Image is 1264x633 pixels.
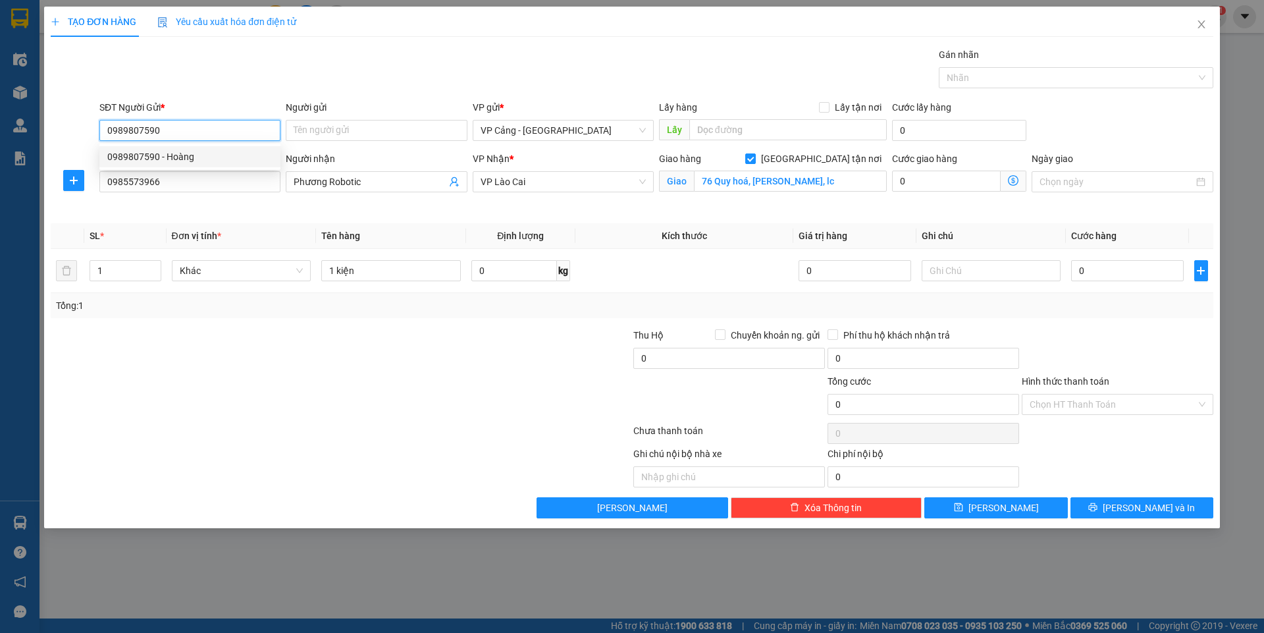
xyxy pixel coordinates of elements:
input: Dọc đường [689,119,887,140]
input: VD: Bàn, Ghế [321,260,461,281]
span: dollar-circle [1008,175,1018,186]
span: plus [64,175,84,186]
button: plus [1194,260,1208,281]
span: plus [1195,265,1207,276]
div: Người gửi [286,100,467,115]
span: Khác [180,261,303,281]
span: Lấy hàng [659,102,697,113]
label: Ngày giao [1032,153,1073,164]
th: Ghi chú [916,223,1066,249]
button: plus [63,170,84,191]
span: Lấy tận nơi [829,100,887,115]
div: Chưa thanh toán [632,424,826,447]
div: 0989807590 - Hoàng [107,150,273,164]
div: Người nhận [286,151,467,166]
span: user-add [449,177,460,187]
input: 0 [799,260,910,281]
button: delete [56,260,77,281]
span: VP Cảng - Hà Nội [481,121,646,140]
label: Gán nhãn [939,49,979,60]
label: Cước lấy hàng [892,102,951,113]
button: deleteXóa Thông tin [731,497,922,518]
label: Cước giao hàng [892,153,957,164]
input: Giao tận nơi [694,171,887,192]
span: plus [51,17,60,26]
input: Nhập ghi chú [633,466,825,487]
span: [PERSON_NAME] [968,501,1039,515]
span: Giao [659,171,694,192]
span: Tổng cước [828,376,871,387]
span: Chuyển khoản ng. gửi [725,328,825,343]
span: Yêu cầu xuất hóa đơn điện tử [157,16,296,27]
div: Chi phí nội bộ [828,447,1019,466]
span: Đơn vị tính [172,231,221,241]
div: SĐT Người Gửi [99,100,280,115]
div: Tổng: 1 [56,298,488,313]
span: Phí thu hộ khách nhận trả [838,328,955,343]
span: [PERSON_NAME] [597,501,668,515]
img: icon [157,17,168,28]
span: Giá trị hàng [799,231,847,241]
span: Tên hàng [321,231,360,241]
span: Kích thước [662,231,707,241]
button: save[PERSON_NAME] [924,497,1067,518]
button: [PERSON_NAME] [537,497,728,518]
span: kg [557,260,570,281]
span: printer [1088,503,1097,513]
button: Close [1183,7,1220,43]
span: TẠO ĐƠN HÀNG [51,16,136,27]
div: VP gửi [473,100,654,115]
span: VP Nhận [473,153,510,164]
span: Giao hàng [659,153,701,164]
span: save [954,503,963,513]
button: printer[PERSON_NAME] và In [1070,497,1213,518]
input: Ghi Chú [922,260,1061,281]
span: VP Lào Cai [481,172,646,192]
span: Lấy [659,119,689,140]
span: SL [90,231,100,241]
span: Cước hàng [1071,231,1117,241]
div: Ghi chú nội bộ nhà xe [633,447,825,466]
span: [GEOGRAPHIC_DATA] tận nơi [756,151,887,166]
input: Cước lấy hàng [892,120,1026,141]
span: Định lượng [497,231,544,241]
input: Cước giao hàng [892,171,1001,192]
label: Hình thức thanh toán [1022,376,1109,387]
span: close [1196,19,1207,30]
span: delete [790,503,799,513]
div: 0989807590 - Hoàng [99,146,280,167]
span: Thu Hộ [633,330,664,341]
span: [PERSON_NAME] và In [1103,501,1195,515]
span: Xóa Thông tin [804,501,862,515]
input: Ngày giao [1040,175,1193,189]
